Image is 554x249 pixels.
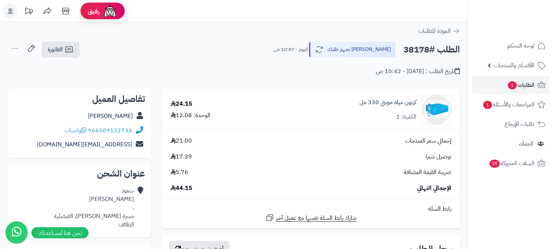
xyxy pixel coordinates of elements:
[405,137,451,145] span: إجمالي سعر المنتجات
[418,27,460,35] a: العودة للطلبات
[376,67,460,76] div: تاريخ الطلب : [DATE] - 10:42 ص
[472,115,550,133] a: طلبات الإرجاع
[403,42,460,57] h2: الطلب #38178
[519,139,533,149] span: العملاء
[504,20,547,35] img: logo-2.png
[171,137,192,145] span: 21.00
[417,184,451,192] span: الإجمالي النهائي
[404,168,451,177] span: ضريبة القيمة المضافة
[13,169,145,178] h2: عنوان الشحن
[483,101,492,109] span: 1
[494,60,534,71] span: الأقسام والمنتجات
[171,111,210,120] div: الوحدة: 12.08
[472,96,550,113] a: المراجعات والأسئلة1
[472,135,550,153] a: العملاء
[359,98,416,107] a: كرتون مياه مويتي 330 مل
[65,126,86,135] a: واتساب
[171,153,192,161] span: 17.39
[309,42,396,57] button: [PERSON_NAME] تجهيز طلبك
[273,46,308,53] small: اليوم - 10:47 ص
[489,158,534,168] span: السلات المتروكة
[48,45,63,54] span: الفاتورة
[13,95,145,103] h2: تفاصيل العميل
[426,153,451,161] span: توصيل شبرا
[482,99,534,110] span: المراجعات والأسئلة
[88,126,132,135] a: 966509122733
[418,27,451,35] span: العودة للطلبات
[165,205,457,213] div: رابط السلة
[171,184,192,192] span: 44.15
[88,7,100,16] span: رفيق
[505,119,534,129] span: طلبات الإرجاع
[507,80,534,90] span: الطلبات
[472,37,550,55] a: لوحة التحكم
[489,160,500,168] span: 39
[507,41,534,51] span: لوحة التحكم
[171,100,192,108] div: 24.15
[54,187,134,229] div: سعود [PERSON_NAME] ، مسرة [PERSON_NAME]، الفيصلية الطائف
[422,95,451,124] img: 1672858542-%E2%80%8F%D9%84%D9%82%D8%B7%D8%A9%20%D8%A7%D9%84%D8%B4%D8%A7%D8%B4%D8%A9%202023-01-04%...
[37,140,132,149] a: [EMAIL_ADDRESS][DOMAIN_NAME]
[265,213,357,222] a: شارك رابط السلة نفسها مع عميل آخر
[472,154,550,172] a: السلات المتروكة39
[396,113,416,121] div: الكمية: 2
[42,41,79,58] a: الفاتورة
[508,81,517,89] span: 1
[276,214,357,222] span: شارك رابط السلة نفسها مع عميل آخر
[171,168,188,177] span: 5.76
[103,4,117,18] img: ai-face.png
[472,76,550,94] a: الطلبات1
[88,112,133,120] a: [PERSON_NAME]
[20,4,38,20] a: تحديثات المنصة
